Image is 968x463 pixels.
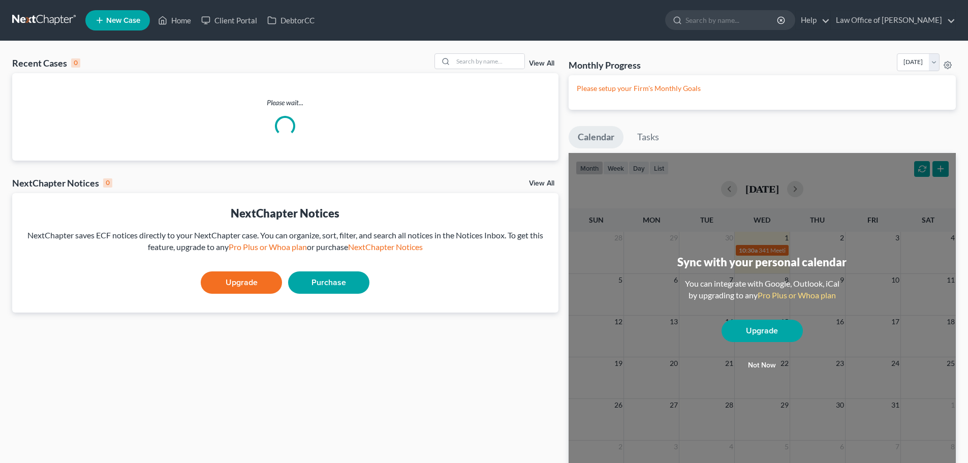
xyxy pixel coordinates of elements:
[758,290,836,300] a: Pro Plus or Whoa plan
[153,11,196,29] a: Home
[722,355,803,376] button: Not now
[529,180,554,187] a: View All
[685,11,778,29] input: Search by name...
[12,177,112,189] div: NextChapter Notices
[577,83,948,94] p: Please setup your Firm's Monthly Goals
[196,11,262,29] a: Client Portal
[453,54,524,69] input: Search by name...
[677,254,847,270] div: Sync with your personal calendar
[569,126,623,148] a: Calendar
[628,126,668,148] a: Tasks
[796,11,830,29] a: Help
[681,278,844,301] div: You can integrate with Google, Outlook, iCal by upgrading to any
[569,59,641,71] h3: Monthly Progress
[348,242,423,252] a: NextChapter Notices
[229,242,307,252] a: Pro Plus or Whoa plan
[201,271,282,294] a: Upgrade
[106,17,140,24] span: New Case
[288,271,369,294] a: Purchase
[262,11,320,29] a: DebtorCC
[20,205,550,221] div: NextChapter Notices
[529,60,554,67] a: View All
[103,178,112,188] div: 0
[12,57,80,69] div: Recent Cases
[12,98,558,108] p: Please wait...
[722,320,803,342] a: Upgrade
[831,11,955,29] a: Law Office of [PERSON_NAME]
[71,58,80,68] div: 0
[20,230,550,253] div: NextChapter saves ECF notices directly to your NextChapter case. You can organize, sort, filter, ...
